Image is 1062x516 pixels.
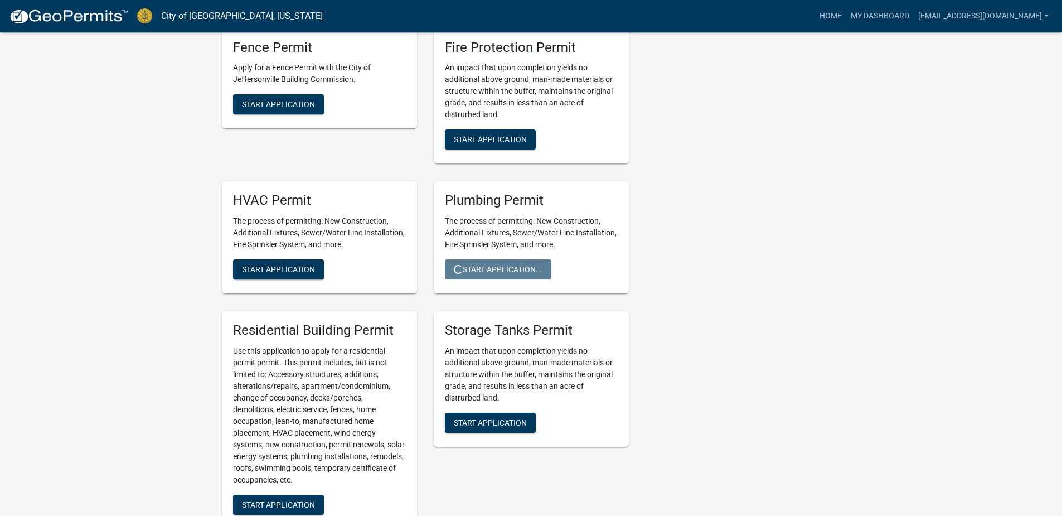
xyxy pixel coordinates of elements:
span: Start Application [454,135,527,144]
p: An impact that upon completion yields no additional above ground, man-made materials or structure... [445,345,618,404]
span: Start Application [242,500,315,509]
span: Start Application... [454,265,542,274]
button: Start Application... [445,259,551,279]
h5: HVAC Permit [233,192,406,209]
img: City of Jeffersonville, Indiana [137,8,152,23]
a: Home [815,6,846,27]
button: Start Application [233,495,324,515]
h5: Fence Permit [233,40,406,56]
h5: Residential Building Permit [233,322,406,339]
span: Start Application [454,418,527,427]
h5: Storage Tanks Permit [445,322,618,339]
span: Start Application [242,265,315,274]
a: City of [GEOGRAPHIC_DATA], [US_STATE] [161,7,323,26]
span: Start Application [242,100,315,109]
p: Apply for a Fence Permit with the City of Jeffersonville Building Commission. [233,62,406,85]
button: Start Application [233,259,324,279]
p: The process of permitting: New Construction, Additional Fixtures, Sewer/Water Line Installation, ... [445,215,618,250]
button: Start Application [445,129,536,150]
h5: Plumbing Permit [445,192,618,209]
button: Start Application [445,413,536,433]
h5: Fire Protection Permit [445,40,618,56]
a: [EMAIL_ADDRESS][DOMAIN_NAME] [914,6,1053,27]
p: The process of permitting: New Construction, Additional Fixtures, Sewer/Water Line Installation, ... [233,215,406,250]
p: Use this application to apply for a residential permit permit. This permit includes, but is not l... [233,345,406,486]
button: Start Application [233,94,324,114]
p: An impact that upon completion yields no additional above ground, man-made materials or structure... [445,62,618,120]
a: My Dashboard [846,6,914,27]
